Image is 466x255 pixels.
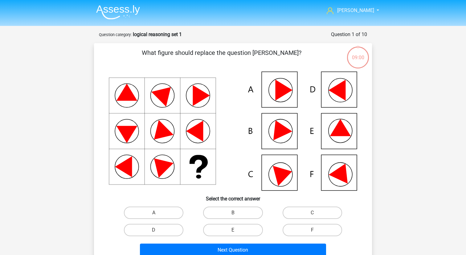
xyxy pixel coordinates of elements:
label: B [203,207,263,219]
strong: logical reasoning set 1 [133,31,182,37]
p: What figure should replace the question [PERSON_NAME]? [104,48,339,67]
img: Assessly [96,5,140,19]
label: F [283,224,342,236]
small: Question category: [99,32,132,37]
span: [PERSON_NAME] [337,7,374,13]
label: C [283,207,342,219]
h6: Select the correct answer [104,191,362,202]
div: 09:00 [346,46,370,61]
label: E [203,224,263,236]
label: A [124,207,183,219]
div: Question 1 of 10 [331,31,367,38]
label: D [124,224,183,236]
a: [PERSON_NAME] [324,7,375,14]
